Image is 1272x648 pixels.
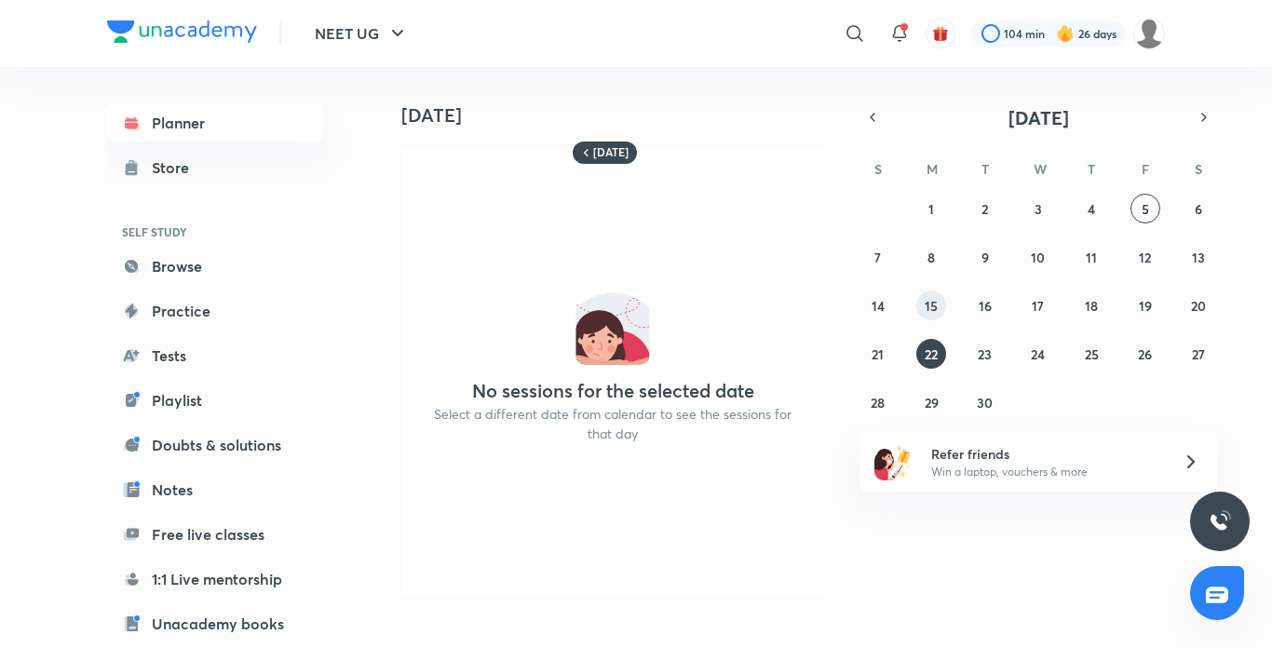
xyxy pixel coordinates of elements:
button: September 15, 2025 [916,290,946,320]
button: September 3, 2025 [1023,194,1053,223]
abbr: September 18, 2025 [1085,297,1098,315]
abbr: Wednesday [1034,160,1047,178]
button: September 12, 2025 [1130,242,1160,272]
a: Store [107,149,323,186]
button: September 29, 2025 [916,387,946,417]
button: September 2, 2025 [970,194,1000,223]
img: ttu [1209,510,1231,533]
h6: SELF STUDY [107,216,323,248]
abbr: September 17, 2025 [1032,297,1044,315]
button: September 16, 2025 [970,290,1000,320]
abbr: September 27, 2025 [1192,345,1205,363]
abbr: September 13, 2025 [1192,249,1205,266]
button: September 13, 2025 [1184,242,1213,272]
abbr: Friday [1142,160,1149,178]
button: September 28, 2025 [863,387,893,417]
a: Company Logo [107,20,257,47]
abbr: September 22, 2025 [925,345,938,363]
abbr: September 28, 2025 [871,394,885,412]
button: September 22, 2025 [916,339,946,369]
abbr: September 14, 2025 [872,297,885,315]
img: Company Logo [107,20,257,43]
img: streak [1056,24,1075,43]
a: Tests [107,337,323,374]
button: September 24, 2025 [1023,339,1053,369]
abbr: September 6, 2025 [1195,200,1202,218]
button: September 7, 2025 [863,242,893,272]
abbr: September 7, 2025 [874,249,881,266]
img: Barsha Singh [1133,18,1165,49]
button: September 17, 2025 [1023,290,1053,320]
button: September 1, 2025 [916,194,946,223]
abbr: September 26, 2025 [1138,345,1152,363]
abbr: September 25, 2025 [1085,345,1099,363]
button: September 6, 2025 [1184,194,1213,223]
button: September 10, 2025 [1023,242,1053,272]
abbr: September 24, 2025 [1031,345,1045,363]
abbr: September 3, 2025 [1035,200,1042,218]
a: Unacademy books [107,605,323,642]
button: September 9, 2025 [970,242,1000,272]
abbr: September 21, 2025 [872,345,884,363]
abbr: September 23, 2025 [978,345,992,363]
button: September 25, 2025 [1076,339,1106,369]
p: Win a laptop, vouchers & more [931,464,1160,480]
abbr: Monday [927,160,938,178]
abbr: September 10, 2025 [1031,249,1045,266]
button: September 14, 2025 [863,290,893,320]
abbr: Tuesday [981,160,989,178]
img: No events [575,290,650,365]
a: Planner [107,104,323,142]
img: referral [874,443,912,480]
a: Practice [107,292,323,330]
abbr: Saturday [1195,160,1202,178]
abbr: Sunday [874,160,882,178]
abbr: September 30, 2025 [977,394,993,412]
span: [DATE] [1008,105,1069,130]
abbr: September 5, 2025 [1142,200,1149,218]
abbr: September 9, 2025 [981,249,989,266]
button: NEET UG [304,15,420,52]
a: Free live classes [107,516,323,553]
abbr: September 15, 2025 [925,297,938,315]
h6: Refer friends [931,444,1160,464]
button: September 27, 2025 [1184,339,1213,369]
abbr: September 20, 2025 [1191,297,1206,315]
abbr: September 8, 2025 [927,249,935,266]
abbr: September 1, 2025 [928,200,934,218]
button: [DATE] [886,104,1191,130]
abbr: September 16, 2025 [979,297,992,315]
abbr: September 29, 2025 [925,394,939,412]
button: September 11, 2025 [1076,242,1106,272]
a: Playlist [107,382,323,419]
p: Select a different date from calendar to see the sessions for that day [424,404,802,443]
a: Notes [107,471,323,508]
img: avatar [932,25,949,42]
button: September 19, 2025 [1130,290,1160,320]
h4: No sessions for the selected date [472,380,754,402]
div: Store [152,156,200,179]
a: Browse [107,248,323,285]
abbr: September 19, 2025 [1139,297,1152,315]
abbr: September 2, 2025 [981,200,988,218]
abbr: September 11, 2025 [1086,249,1097,266]
button: September 30, 2025 [970,387,1000,417]
abbr: September 4, 2025 [1088,200,1095,218]
button: September 5, 2025 [1130,194,1160,223]
button: avatar [926,19,955,48]
a: Doubts & solutions [107,426,323,464]
button: September 18, 2025 [1076,290,1106,320]
button: September 26, 2025 [1130,339,1160,369]
button: September 21, 2025 [863,339,893,369]
button: September 8, 2025 [916,242,946,272]
abbr: September 12, 2025 [1139,249,1151,266]
h6: [DATE] [593,145,629,160]
button: September 4, 2025 [1076,194,1106,223]
button: September 23, 2025 [970,339,1000,369]
h4: [DATE] [401,104,839,127]
abbr: Thursday [1088,160,1095,178]
button: September 20, 2025 [1184,290,1213,320]
a: 1:1 Live mentorship [107,560,323,598]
